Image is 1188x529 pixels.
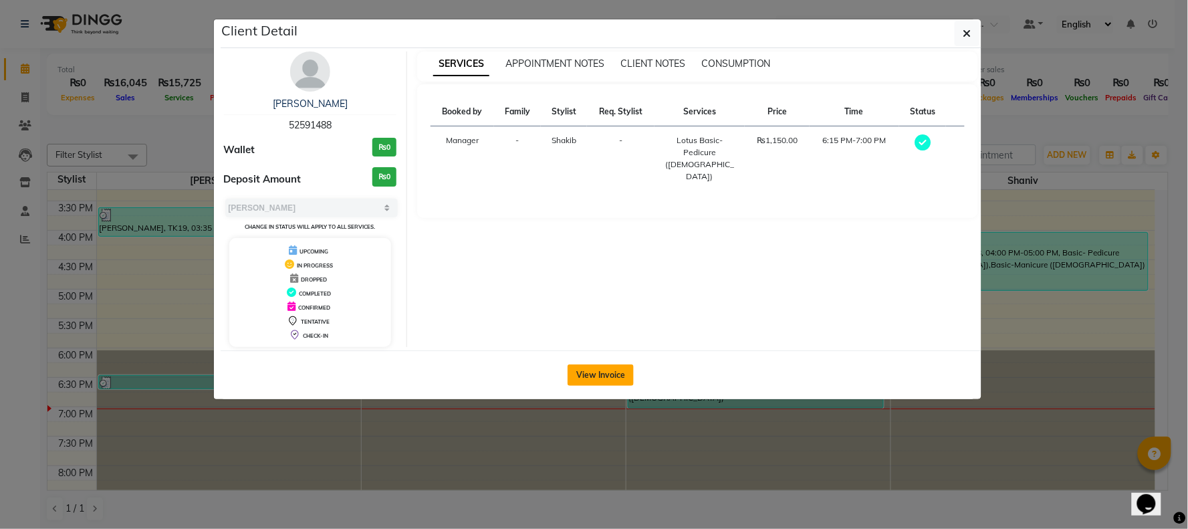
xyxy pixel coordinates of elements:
iframe: chat widget [1132,475,1175,516]
span: Wallet [224,142,255,158]
th: Price [745,98,809,126]
span: Deposit Amount [224,172,302,187]
th: Services [655,98,745,126]
td: - [494,126,541,191]
span: IN PROGRESS [297,262,333,269]
td: Manager [431,126,494,191]
th: Booked by [431,98,494,126]
td: 6:15 PM-7:00 PM [810,126,900,191]
h3: ₨0 [372,138,396,157]
a: [PERSON_NAME] [273,98,348,110]
div: Lotus Basic- Pedicure ([DEMOGRAPHIC_DATA]) [663,134,737,183]
th: Req. Stylist [587,98,655,126]
span: COMPLETED [299,290,331,297]
span: CONFIRMED [298,304,330,311]
span: APPOINTMENT NOTES [505,58,604,70]
td: - [587,126,655,191]
th: Stylist [541,98,587,126]
span: TENTATIVE [301,318,330,325]
span: SERVICES [433,52,489,76]
small: Change in status will apply to all services. [245,223,375,230]
th: Time [810,98,900,126]
span: CLIENT NOTES [620,58,685,70]
span: DROPPED [301,276,327,283]
span: CHECK-IN [303,332,328,339]
span: 52591488 [289,119,332,131]
th: Status [899,98,946,126]
div: ₨1,150.00 [753,134,801,146]
span: CONSUMPTION [701,58,771,70]
img: avatar [290,51,330,92]
button: View Invoice [568,364,634,386]
h3: ₨0 [372,167,396,187]
th: Family [494,98,541,126]
span: Shakib [552,135,576,145]
span: UPCOMING [300,248,328,255]
h5: Client Detail [222,21,298,41]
